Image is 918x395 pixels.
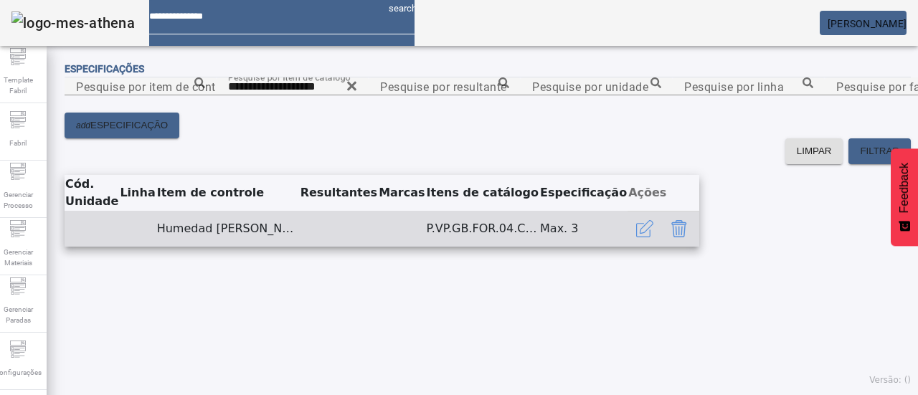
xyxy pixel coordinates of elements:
td: P.VP.GB.FOR.04.C.224 [426,211,539,247]
th: Especificação [539,175,628,211]
button: Delete [662,211,696,246]
span: FILTRAR [860,144,899,158]
th: Cód. Unidade [65,175,119,211]
th: Item de controle [156,175,300,211]
input: Number [76,78,205,95]
button: addESPECIFICAÇÃO [65,113,179,138]
input: Number [684,78,813,95]
span: ESPECIFICAÇÃO [90,118,168,133]
th: Itens de catálogo [426,175,539,211]
mat-label: Pesquise por linha [684,80,784,93]
mat-label: Pesquise por resultante [380,80,507,93]
input: Number [228,78,357,95]
button: Feedback - Mostrar pesquisa [891,148,918,246]
td: Max. 3 [539,211,628,247]
span: [PERSON_NAME] [828,18,907,29]
span: Especificações [65,63,144,75]
span: Versão: () [869,375,911,385]
th: Resultantes [300,175,378,211]
button: LIMPAR [785,138,843,164]
th: Linha [119,175,156,211]
img: logo-mes-athena [11,11,135,34]
span: LIMPAR [797,144,832,158]
mat-label: Pesquise por unidade [532,80,648,93]
th: Ações [628,175,699,211]
span: Fabril [5,133,31,153]
th: Marcas [378,175,425,211]
td: Humedad [PERSON_NAME] roto en uso - FOR [156,211,300,247]
mat-label: Pesquise por item de controle [76,80,236,93]
button: FILTRAR [848,138,911,164]
input: Number [380,78,509,95]
span: Feedback [898,163,911,213]
input: Number [532,78,661,95]
mat-label: Pesquise por item de catálogo [228,72,351,82]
